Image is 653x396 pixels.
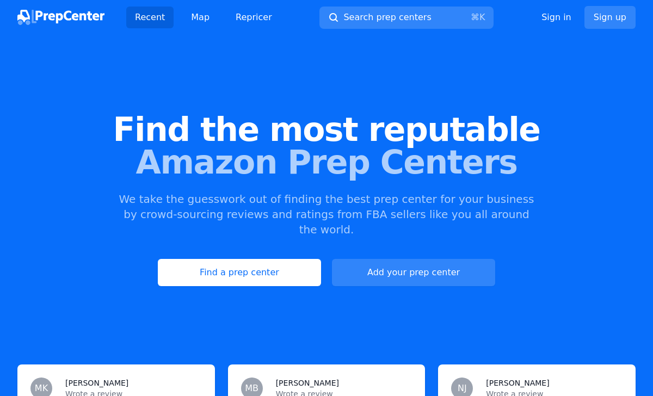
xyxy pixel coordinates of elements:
[276,378,339,388] h3: [PERSON_NAME]
[158,259,321,286] a: Find a prep center
[65,378,128,388] h3: [PERSON_NAME]
[486,378,549,388] h3: [PERSON_NAME]
[17,10,104,25] img: PrepCenter
[17,146,636,178] span: Amazon Prep Centers
[541,11,571,24] a: Sign in
[17,113,636,146] span: Find the most reputable
[471,12,479,22] kbd: ⌘
[126,7,174,28] a: Recent
[479,12,485,22] kbd: K
[35,384,48,393] span: MK
[458,384,467,393] span: NJ
[584,6,636,29] a: Sign up
[227,7,281,28] a: Repricer
[319,7,494,29] button: Search prep centers⌘K
[343,11,431,24] span: Search prep centers
[182,7,218,28] a: Map
[332,259,495,286] a: Add your prep center
[245,384,258,393] span: MB
[118,191,535,237] p: We take the guesswork out of finding the best prep center for your business by crowd-sourcing rev...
